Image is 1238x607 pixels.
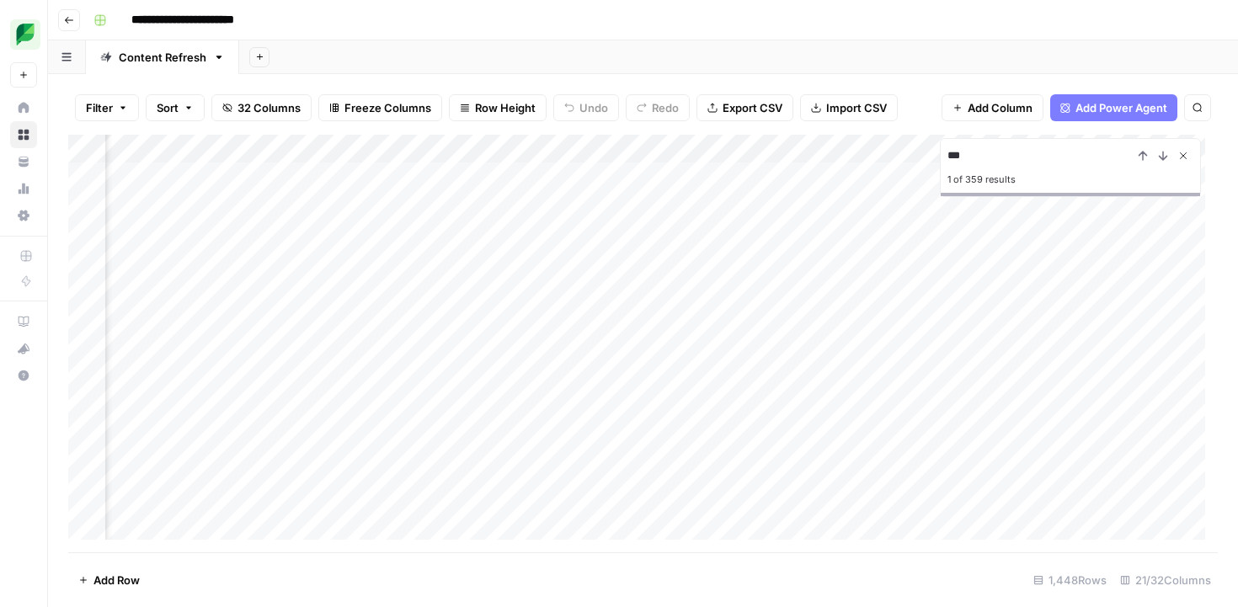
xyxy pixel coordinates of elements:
button: Freeze Columns [318,94,442,121]
span: 32 Columns [237,99,301,116]
div: 1 of 359 results [947,169,1193,189]
button: Undo [553,94,619,121]
span: Freeze Columns [344,99,431,116]
a: Home [10,94,37,121]
div: What's new? [11,336,36,361]
div: Content Refresh [119,49,206,66]
span: Sort [157,99,179,116]
span: Filter [86,99,113,116]
button: Sort [146,94,205,121]
span: Add Power Agent [1075,99,1167,116]
button: Close Search [1173,146,1193,166]
button: What's new? [10,335,37,362]
span: Export CSV [723,99,782,116]
button: Next Result [1153,146,1173,166]
div: 21/32 Columns [1113,567,1218,594]
span: Redo [652,99,679,116]
button: Add Row [68,567,150,594]
button: 32 Columns [211,94,312,121]
button: Row Height [449,94,547,121]
button: Export CSV [696,94,793,121]
span: Add Row [93,572,140,588]
a: Usage [10,175,37,202]
button: Add Power Agent [1050,94,1177,121]
button: Import CSV [800,94,898,121]
a: Browse [10,121,37,148]
button: Help + Support [10,362,37,389]
button: Previous Result [1133,146,1153,166]
a: Content Refresh [86,40,239,74]
span: Undo [579,99,608,116]
button: Filter [75,94,139,121]
a: Settings [10,202,37,229]
span: Import CSV [826,99,887,116]
button: Add Column [942,94,1043,121]
a: Your Data [10,148,37,175]
span: Row Height [475,99,536,116]
span: Add Column [968,99,1033,116]
div: 1,448 Rows [1027,567,1113,594]
a: AirOps Academy [10,308,37,335]
button: Redo [626,94,690,121]
img: SproutSocial Logo [10,19,40,50]
button: Workspace: SproutSocial [10,13,37,56]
